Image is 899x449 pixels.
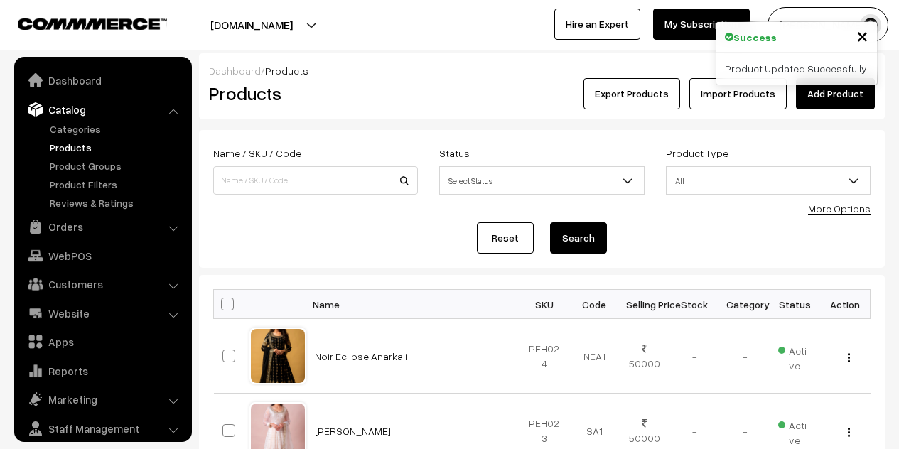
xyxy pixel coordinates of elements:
button: [DOMAIN_NAME] [161,7,343,43]
div: / [209,63,875,78]
img: user [860,14,881,36]
a: [PERSON_NAME] [315,425,391,437]
a: Staff Management [18,416,187,441]
a: WebPOS [18,243,187,269]
a: Dashboard [18,67,187,93]
a: Marketing [18,386,187,412]
th: Code [569,290,620,319]
h2: Products [209,82,416,104]
div: Product Updated Successfully. [716,53,877,85]
a: More Options [808,202,871,215]
a: COMMMERCE [18,14,142,31]
a: Product Filters [46,177,187,192]
img: Menu [848,353,850,362]
span: Active [778,340,812,373]
a: Add Product [796,78,875,109]
a: Dashboard [209,65,261,77]
a: Apps [18,329,187,355]
button: [PERSON_NAME] [768,7,888,43]
a: Product Groups [46,158,187,173]
td: - [669,319,720,394]
input: Name / SKU / Code [213,166,418,195]
td: NEA1 [569,319,620,394]
a: Hire an Expert [554,9,640,40]
span: Select Status [439,166,644,195]
a: Website [18,301,187,326]
img: COMMMERCE [18,18,167,29]
a: Reset [477,222,534,254]
th: SKU [520,290,570,319]
a: Reviews & Ratings [46,195,187,210]
a: Products [46,140,187,155]
span: All [667,168,870,193]
strong: Success [733,30,777,45]
label: Status [439,146,470,161]
a: Reports [18,358,187,384]
span: All [666,166,871,195]
a: Import Products [689,78,787,109]
th: Category [720,290,770,319]
a: Catalog [18,97,187,122]
a: Noir Eclipse Anarkali [315,350,407,362]
td: 50000 [620,319,670,394]
button: Close [856,25,868,46]
td: - [720,319,770,394]
span: Products [265,65,308,77]
label: Product Type [666,146,728,161]
a: Orders [18,214,187,239]
label: Name / SKU / Code [213,146,301,161]
span: Active [778,414,812,448]
a: Categories [46,121,187,136]
th: Action [820,290,871,319]
img: Menu [848,428,850,437]
button: Search [550,222,607,254]
span: Select Status [440,168,643,193]
a: Customers [18,271,187,297]
a: My Subscription [653,9,750,40]
th: Status [770,290,820,319]
button: Export Products [583,78,680,109]
span: × [856,22,868,48]
th: Selling Price [620,290,670,319]
td: PEH024 [520,319,570,394]
th: Stock [669,290,720,319]
th: Name [306,290,520,319]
